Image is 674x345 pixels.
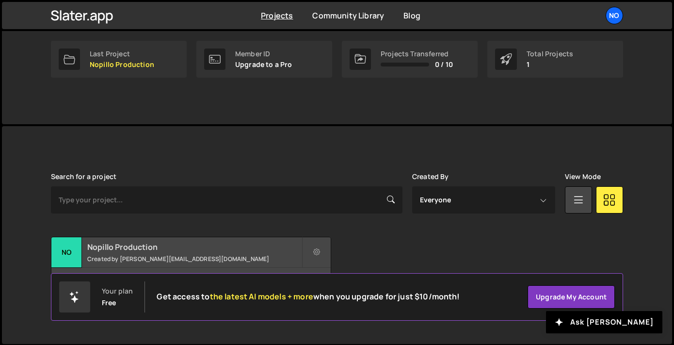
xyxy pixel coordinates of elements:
[51,237,82,268] div: No
[527,50,573,58] div: Total Projects
[381,50,453,58] div: Projects Transferred
[87,255,302,263] small: Created by [PERSON_NAME][EMAIL_ADDRESS][DOMAIN_NAME]
[527,61,573,68] p: 1
[435,61,453,68] span: 0 / 10
[403,10,420,21] a: Blog
[235,50,292,58] div: Member ID
[157,292,460,301] h2: Get access to when you upgrade for just $10/month!
[102,299,116,307] div: Free
[606,7,623,24] a: No
[528,285,615,309] a: Upgrade my account
[235,61,292,68] p: Upgrade to a Pro
[412,173,449,181] label: Created By
[261,10,293,21] a: Projects
[51,41,187,78] a: Last Project Nopillo Production
[87,242,302,252] h2: Nopillo Production
[90,50,154,58] div: Last Project
[102,287,133,295] div: Your plan
[312,10,384,21] a: Community Library
[546,311,662,333] button: Ask [PERSON_NAME]
[565,173,601,181] label: View Mode
[51,186,402,214] input: Type your project...
[51,173,116,181] label: Search for a project
[90,61,154,68] p: Nopillo Production
[210,291,313,302] span: the latest AI models + more
[51,237,331,297] a: No Nopillo Production Created by [PERSON_NAME][EMAIL_ADDRESS][DOMAIN_NAME] 15 pages, last updated...
[51,268,331,297] div: 15 pages, last updated by over [DATE]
